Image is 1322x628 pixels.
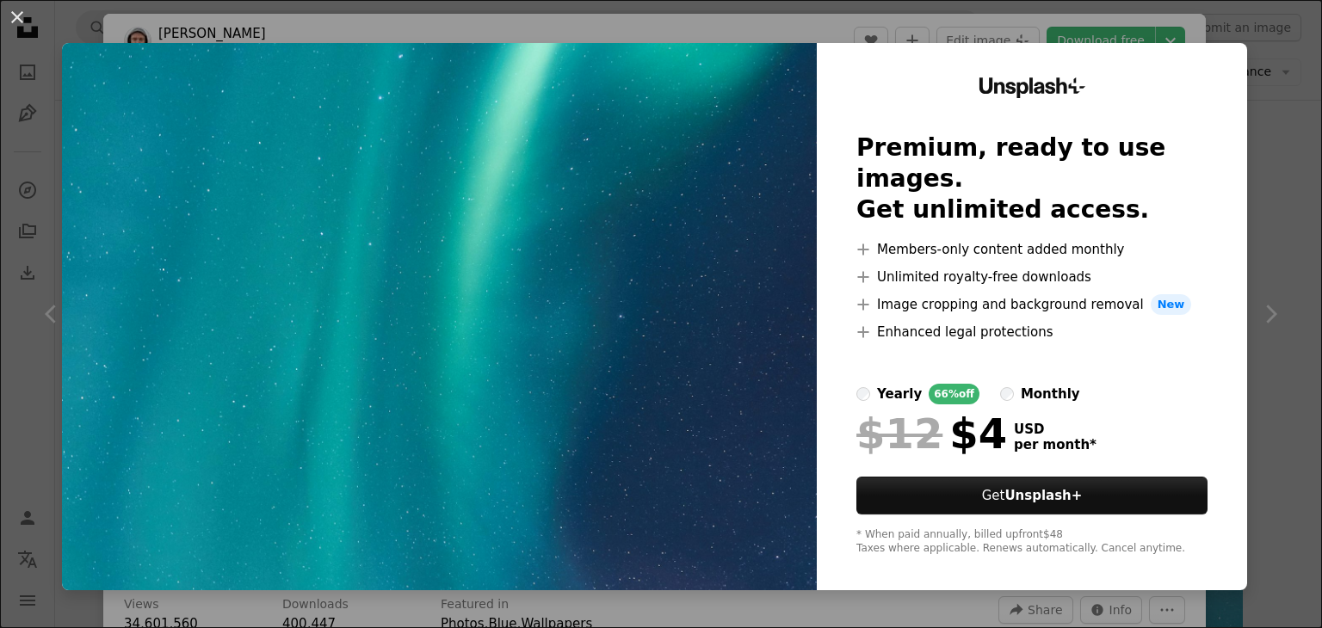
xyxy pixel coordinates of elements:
[856,411,1007,456] div: $4
[856,411,942,456] span: $12
[1014,422,1097,437] span: USD
[1151,294,1192,315] span: New
[856,239,1208,260] li: Members-only content added monthly
[856,267,1208,287] li: Unlimited royalty-free downloads
[1021,384,1080,404] div: monthly
[929,384,979,404] div: 66% off
[1004,488,1082,503] strong: Unsplash+
[877,384,922,404] div: yearly
[856,132,1208,225] h2: Premium, ready to use images. Get unlimited access.
[1014,437,1097,453] span: per month *
[1000,387,1014,401] input: monthly
[856,528,1208,556] div: * When paid annually, billed upfront $48 Taxes where applicable. Renews automatically. Cancel any...
[856,477,1208,514] button: GetUnsplash+
[856,322,1208,342] li: Enhanced legal protections
[856,387,870,401] input: yearly66%off
[856,294,1208,315] li: Image cropping and background removal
